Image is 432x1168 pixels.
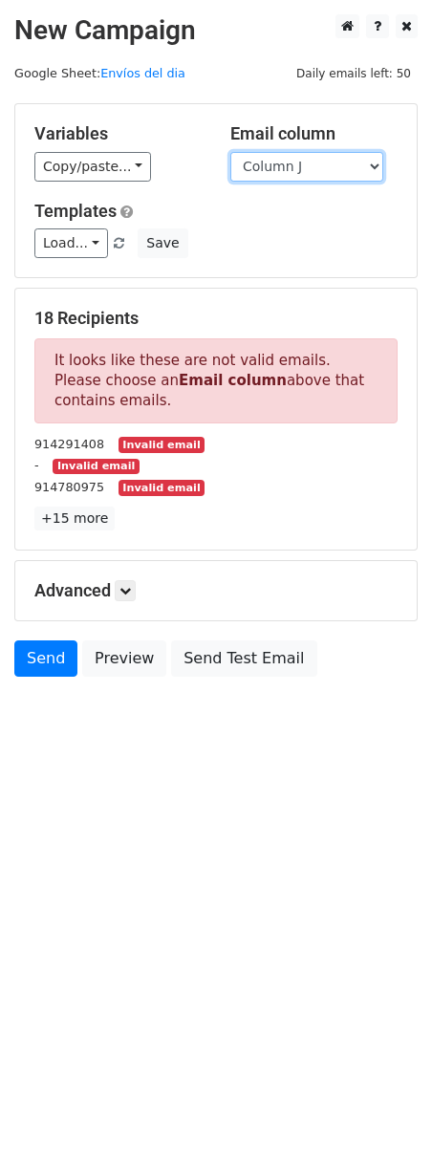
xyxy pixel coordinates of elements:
[34,507,115,530] a: +15 more
[34,458,39,472] small: -
[34,580,398,601] h5: Advanced
[34,437,104,451] small: 914291408
[179,372,287,389] strong: Email column
[336,1076,432,1168] div: Widget de chat
[34,308,398,329] h5: 18 Recipients
[14,14,418,47] h2: New Campaign
[119,480,205,496] small: Invalid email
[14,640,77,677] a: Send
[34,201,117,221] a: Templates
[336,1076,432,1168] iframe: Chat Widget
[290,66,418,80] a: Daily emails left: 50
[290,63,418,84] span: Daily emails left: 50
[100,66,185,80] a: Envíos del dia
[119,437,205,453] small: Invalid email
[14,66,185,80] small: Google Sheet:
[138,228,187,258] button: Save
[34,228,108,258] a: Load...
[230,123,398,144] h5: Email column
[171,640,316,677] a: Send Test Email
[82,640,166,677] a: Preview
[53,459,139,475] small: Invalid email
[34,152,151,182] a: Copy/paste...
[34,338,398,423] p: It looks like these are not valid emails. Please choose an above that contains emails.
[34,123,202,144] h5: Variables
[34,480,104,494] small: 914780975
